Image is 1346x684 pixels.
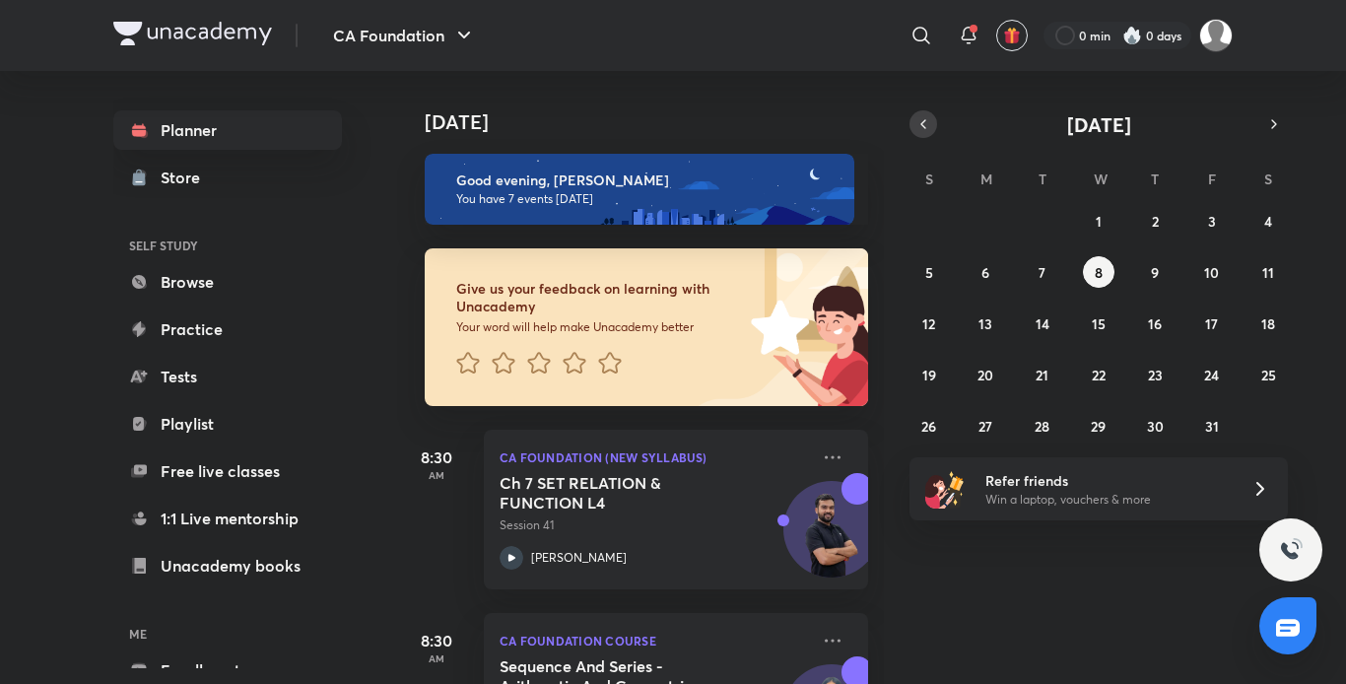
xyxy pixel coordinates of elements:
[977,366,993,384] abbr: October 20, 2025
[980,170,992,188] abbr: Monday
[925,170,933,188] abbr: Sunday
[456,191,837,207] p: You have 7 events [DATE]
[500,473,745,513] h5: Ch 7 SET RELATION & FUNCTION L4
[1027,256,1058,288] button: October 7, 2025
[1264,212,1272,231] abbr: October 4, 2025
[425,154,854,225] img: evening
[1196,308,1228,339] button: October 17, 2025
[397,445,476,469] h5: 8:30
[985,470,1228,491] h6: Refer friends
[913,410,945,442] button: October 26, 2025
[1083,359,1114,390] button: October 22, 2025
[1204,263,1219,282] abbr: October 10, 2025
[1036,366,1048,384] abbr: October 21, 2025
[113,617,342,650] h6: ME
[397,629,476,652] h5: 8:30
[925,263,933,282] abbr: October 5, 2025
[1096,212,1102,231] abbr: October 1, 2025
[1279,538,1303,562] img: ttu
[1151,170,1159,188] abbr: Thursday
[1092,314,1106,333] abbr: October 15, 2025
[922,366,936,384] abbr: October 19, 2025
[1151,263,1159,282] abbr: October 9, 2025
[1208,212,1216,231] abbr: October 3, 2025
[531,549,627,567] p: [PERSON_NAME]
[1095,263,1103,282] abbr: October 8, 2025
[1036,314,1049,333] abbr: October 14, 2025
[1139,359,1171,390] button: October 23, 2025
[1208,170,1216,188] abbr: Friday
[113,229,342,262] h6: SELF STUDY
[1139,256,1171,288] button: October 9, 2025
[1139,410,1171,442] button: October 30, 2025
[970,308,1001,339] button: October 13, 2025
[1199,19,1233,52] img: ansh jain
[784,492,879,586] img: Avatar
[113,309,342,349] a: Practice
[1139,308,1171,339] button: October 16, 2025
[1262,263,1274,282] abbr: October 11, 2025
[1261,314,1275,333] abbr: October 18, 2025
[1147,417,1164,436] abbr: October 30, 2025
[970,410,1001,442] button: October 27, 2025
[1252,359,1284,390] button: October 25, 2025
[1092,366,1106,384] abbr: October 22, 2025
[397,652,476,664] p: AM
[500,629,809,652] p: CA Foundation Course
[978,314,992,333] abbr: October 13, 2025
[978,417,992,436] abbr: October 27, 2025
[113,22,272,50] a: Company Logo
[1196,256,1228,288] button: October 10, 2025
[1091,417,1106,436] abbr: October 29, 2025
[113,357,342,396] a: Tests
[425,110,888,134] h4: [DATE]
[1039,170,1046,188] abbr: Tuesday
[1261,366,1276,384] abbr: October 25, 2025
[1027,308,1058,339] button: October 14, 2025
[925,469,965,509] img: referral
[1027,410,1058,442] button: October 28, 2025
[1139,205,1171,237] button: October 2, 2025
[1204,366,1219,384] abbr: October 24, 2025
[321,16,488,55] button: CA Foundation
[970,359,1001,390] button: October 20, 2025
[985,491,1228,509] p: Win a laptop, vouchers & more
[1196,359,1228,390] button: October 24, 2025
[1003,27,1021,44] img: avatar
[161,166,212,189] div: Store
[921,417,936,436] abbr: October 26, 2025
[500,516,809,534] p: Session 41
[922,314,935,333] abbr: October 12, 2025
[1083,308,1114,339] button: October 15, 2025
[1027,359,1058,390] button: October 21, 2025
[970,256,1001,288] button: October 6, 2025
[1148,314,1162,333] abbr: October 16, 2025
[1252,205,1284,237] button: October 4, 2025
[1252,256,1284,288] button: October 11, 2025
[1094,170,1108,188] abbr: Wednesday
[1196,205,1228,237] button: October 3, 2025
[1067,111,1131,138] span: [DATE]
[1252,308,1284,339] button: October 18, 2025
[1148,366,1163,384] abbr: October 23, 2025
[456,171,837,189] h6: Good evening, [PERSON_NAME]
[113,546,342,585] a: Unacademy books
[1122,26,1142,45] img: streak
[113,110,342,150] a: Planner
[981,263,989,282] abbr: October 6, 2025
[1035,417,1049,436] abbr: October 28, 2025
[113,499,342,538] a: 1:1 Live mentorship
[397,469,476,481] p: AM
[1083,256,1114,288] button: October 8, 2025
[1152,212,1159,231] abbr: October 2, 2025
[113,158,342,197] a: Store
[937,110,1260,138] button: [DATE]
[1205,417,1219,436] abbr: October 31, 2025
[113,262,342,302] a: Browse
[1039,263,1045,282] abbr: October 7, 2025
[913,256,945,288] button: October 5, 2025
[1264,170,1272,188] abbr: Saturday
[1083,410,1114,442] button: October 29, 2025
[913,359,945,390] button: October 19, 2025
[1196,410,1228,442] button: October 31, 2025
